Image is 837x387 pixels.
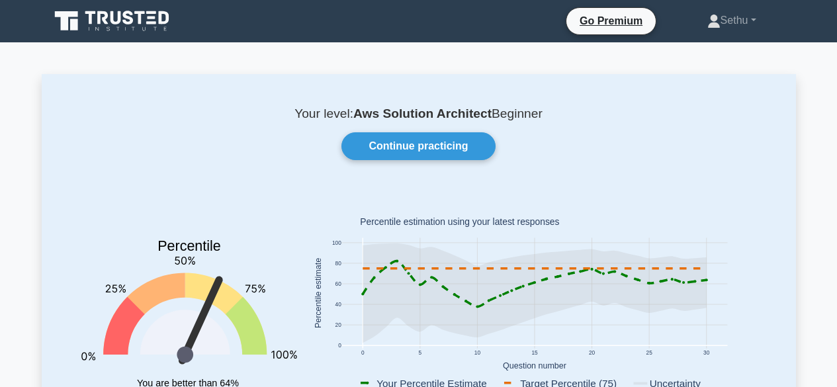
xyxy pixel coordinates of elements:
[646,349,652,356] text: 25
[338,343,341,349] text: 0
[503,361,566,370] text: Question number
[335,301,341,308] text: 40
[588,349,595,356] text: 20
[531,349,538,356] text: 15
[353,107,492,120] b: Aws Solution Architect
[331,239,341,246] text: 100
[361,349,364,356] text: 0
[341,132,495,160] a: Continue practicing
[572,13,650,29] a: Go Premium
[73,106,764,122] p: Your level: Beginner
[335,260,341,267] text: 80
[335,280,341,287] text: 60
[360,217,559,228] text: Percentile estimation using your latest responses
[157,238,221,254] text: Percentile
[474,349,480,356] text: 10
[314,258,323,328] text: Percentile estimate
[703,349,710,356] text: 30
[676,7,788,34] a: Sethu
[418,349,421,356] text: 5
[335,322,341,328] text: 20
